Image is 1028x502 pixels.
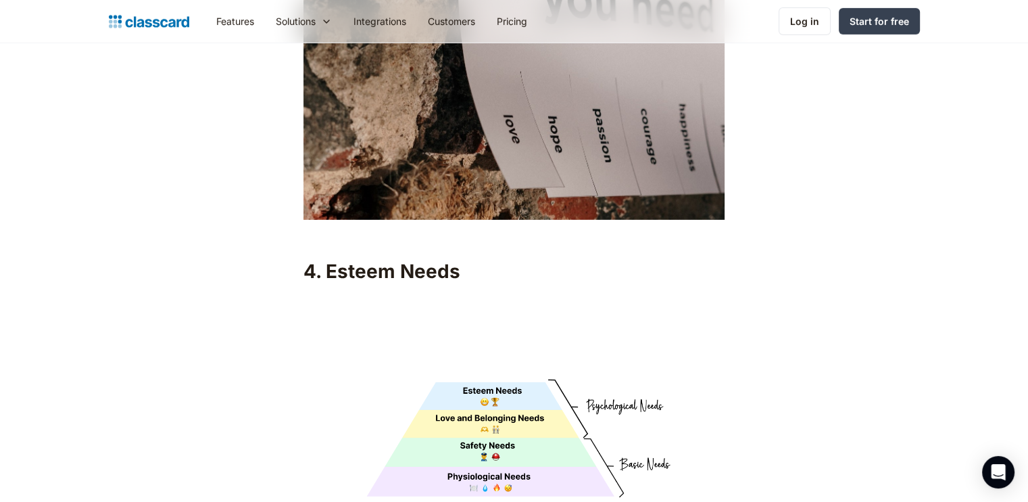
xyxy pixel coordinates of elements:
a: Features [205,6,265,37]
p: ‍ [303,227,725,246]
div: Open Intercom Messenger [982,456,1014,488]
img: Maslow's Hierarchy: Esteem Needs [303,290,725,501]
div: Start for free [850,14,909,28]
a: Customers [417,6,486,37]
a: Start for free [839,8,920,35]
a: Log in [779,7,831,35]
div: Solutions [265,6,343,37]
div: Solutions [276,14,316,28]
div: Log in [790,14,819,28]
a: Integrations [343,6,417,37]
a: Pricing [486,6,538,37]
h2: 4. Esteem Needs [303,259,725,283]
a: home [109,12,189,31]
